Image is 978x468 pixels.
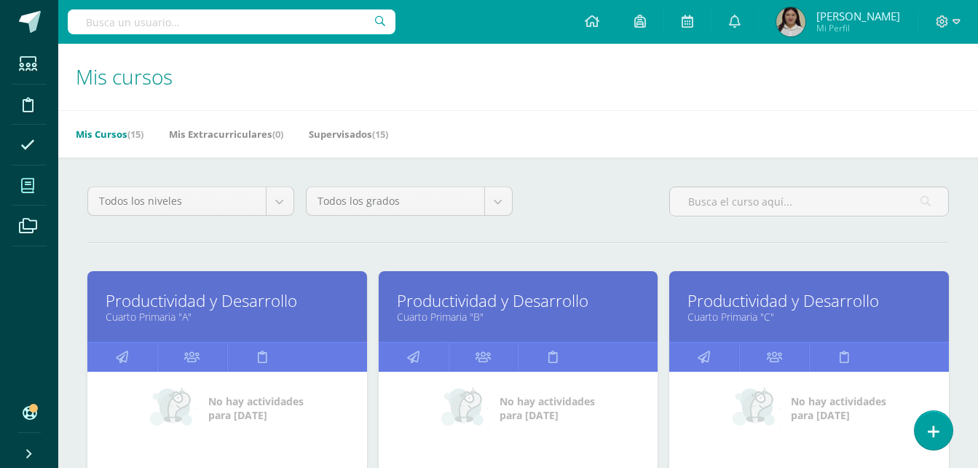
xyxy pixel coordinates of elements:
[791,394,886,422] span: No hay actividades para [DATE]
[68,9,395,34] input: Busca un usuario...
[169,122,283,146] a: Mis Extracurriculares(0)
[372,128,388,141] span: (15)
[76,122,143,146] a: Mis Cursos(15)
[208,394,304,422] span: No hay actividades para [DATE]
[397,310,640,324] a: Cuarto Primaria "B"
[318,187,473,215] span: Todos los grados
[309,122,388,146] a: Supervisados(15)
[76,63,173,90] span: Mis cursos
[127,128,143,141] span: (15)
[307,187,512,215] a: Todos los grados
[106,310,349,324] a: Cuarto Primaria "A"
[687,310,931,324] a: Cuarto Primaria "C"
[88,187,293,215] a: Todos los niveles
[816,9,900,23] span: [PERSON_NAME]
[816,22,900,34] span: Mi Perfil
[99,187,255,215] span: Todos los niveles
[733,386,781,430] img: no_activities_small.png
[687,289,931,312] a: Productividad y Desarrollo
[106,289,349,312] a: Productividad y Desarrollo
[776,7,805,36] img: 795643ad398215365c5f6a793c49440f.png
[397,289,640,312] a: Productividad y Desarrollo
[272,128,283,141] span: (0)
[670,187,948,216] input: Busca el curso aquí...
[150,386,198,430] img: no_activities_small.png
[500,394,595,422] span: No hay actividades para [DATE]
[441,386,489,430] img: no_activities_small.png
